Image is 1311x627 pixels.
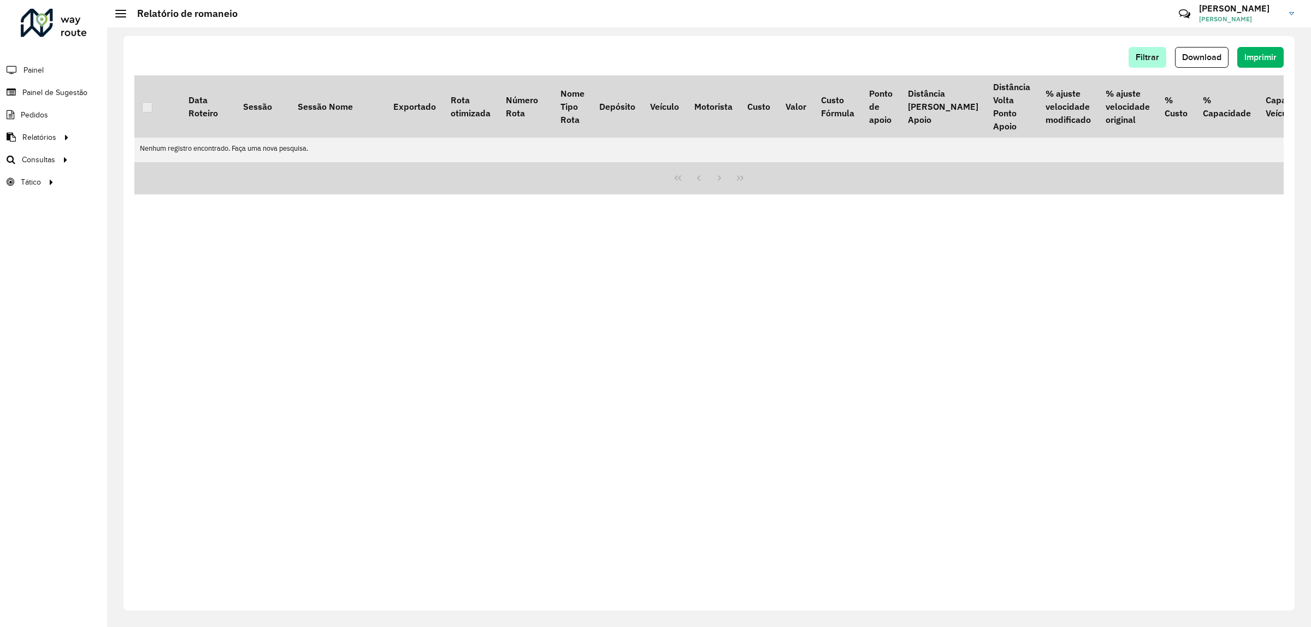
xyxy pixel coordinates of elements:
[22,87,87,98] span: Painel de Sugestão
[1158,75,1195,138] th: % Custo
[1098,75,1157,138] th: % ajuste velocidade original
[21,176,41,188] span: Tático
[443,75,498,138] th: Rota otimizada
[1175,47,1229,68] button: Download
[553,75,592,138] th: Nome Tipo Rota
[1199,14,1281,24] span: [PERSON_NAME]
[1129,47,1166,68] button: Filtrar
[862,75,900,138] th: Ponto de apoio
[1237,47,1284,68] button: Imprimir
[235,75,290,138] th: Sessão
[21,109,48,121] span: Pedidos
[813,75,861,138] th: Custo Fórmula
[1038,75,1098,138] th: % ajuste velocidade modificado
[985,75,1037,138] th: Distância Volta Ponto Apoio
[900,75,985,138] th: Distância [PERSON_NAME] Apoio
[23,64,44,76] span: Painel
[740,75,777,138] th: Custo
[386,75,443,138] th: Exportado
[1199,3,1281,14] h3: [PERSON_NAME]
[1244,52,1277,62] span: Imprimir
[126,8,238,20] h2: Relatório de romaneio
[778,75,813,138] th: Valor
[290,75,386,138] th: Sessão Nome
[643,75,687,138] th: Veículo
[1136,52,1159,62] span: Filtrar
[1182,52,1221,62] span: Download
[1173,2,1196,26] a: Contato Rápido
[592,75,642,138] th: Depósito
[22,132,56,143] span: Relatórios
[1195,75,1258,138] th: % Capacidade
[22,154,55,165] span: Consultas
[687,75,740,138] th: Motorista
[181,75,235,138] th: Data Roteiro
[498,75,553,138] th: Número Rota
